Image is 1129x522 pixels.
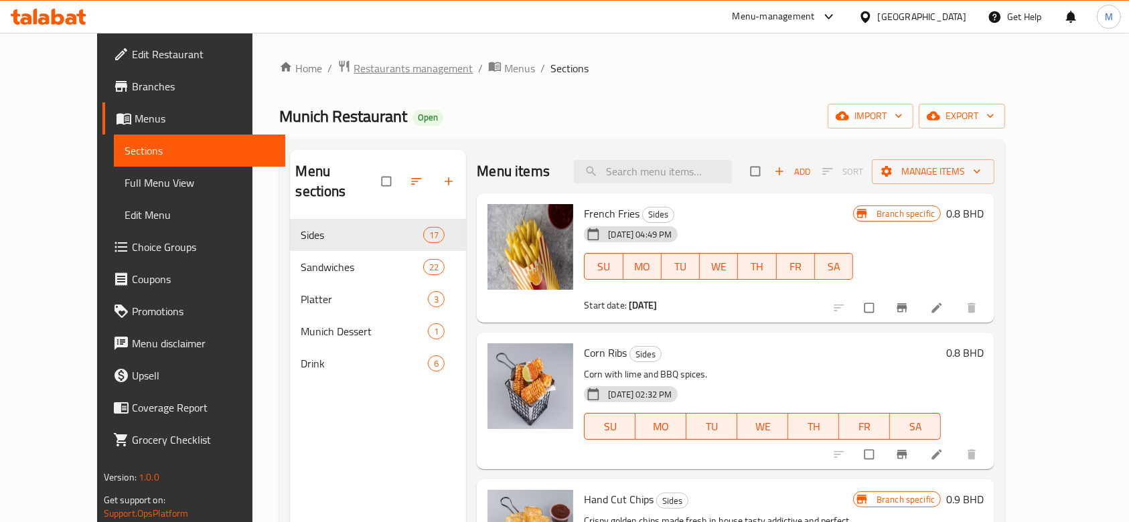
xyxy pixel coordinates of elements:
nav: breadcrumb [279,60,1005,77]
div: Open [412,110,443,126]
div: Sides [301,227,423,243]
span: Select to update [856,442,885,467]
span: 6 [429,357,444,370]
button: SU [584,413,635,440]
span: [DATE] 04:49 PM [603,228,677,241]
span: Branches [132,78,275,94]
a: Edit Restaurant [102,38,286,70]
button: TH [788,413,839,440]
span: MO [641,417,681,436]
p: Corn with lime and BBQ spices. [584,366,941,383]
span: Edit Restaurant [132,46,275,62]
input: search [574,160,732,183]
span: Branch specific [871,207,940,220]
button: Manage items [872,159,994,184]
span: Add [774,164,810,179]
span: Sides [630,347,661,362]
span: French Fries [584,203,639,224]
span: TH [743,257,771,276]
img: Corn Ribs [487,343,573,429]
a: Restaurants management [337,60,473,77]
span: MO [629,257,656,276]
h6: 0.8 BHD [946,343,984,362]
span: SU [590,417,630,436]
b: [DATE] [629,296,657,314]
div: items [423,259,445,275]
div: [GEOGRAPHIC_DATA] [878,9,966,24]
div: Platter [301,291,428,307]
span: 3 [429,293,444,306]
span: Select section first [814,161,872,182]
span: Sides [657,493,688,509]
h6: 0.9 BHD [946,490,984,509]
span: Sandwiches [301,259,423,275]
span: 22 [424,261,444,274]
button: MO [623,253,662,280]
button: Add section [434,167,466,196]
div: Drink [301,355,428,371]
span: Add item [771,161,814,182]
a: Menus [488,60,535,77]
button: TU [686,413,737,440]
span: 17 [424,229,444,242]
span: Sections [125,143,275,159]
button: SA [890,413,941,440]
a: Home [279,60,322,76]
a: Coupons [102,263,286,295]
a: Sections [114,135,286,167]
span: Get support on: [104,491,165,509]
button: import [828,104,913,128]
span: export [929,108,994,124]
span: Menus [504,60,535,76]
span: Grocery Checklist [132,432,275,448]
span: Manage items [883,163,984,180]
a: Branches [102,70,286,102]
div: items [428,323,445,339]
h6: 0.8 BHD [946,204,984,223]
span: TH [794,417,834,436]
button: WE [700,253,738,280]
span: Select all sections [374,169,402,194]
span: WE [743,417,783,436]
a: Coverage Report [102,391,286,424]
a: Full Menu View [114,167,286,199]
img: French Fries [487,204,573,290]
button: FR [777,253,815,280]
span: Promotions [132,303,275,319]
button: MO [635,413,686,440]
a: Menu disclaimer [102,327,286,359]
a: Promotions [102,295,286,327]
span: 1 [429,325,444,338]
button: delete [957,440,989,469]
div: Sides [656,493,688,509]
li: / [478,60,483,76]
h2: Menu sections [295,161,382,201]
div: Munich Dessert1 [290,315,466,347]
span: Corn Ribs [584,343,627,363]
span: Branch specific [871,493,940,506]
button: SA [815,253,853,280]
span: Menu disclaimer [132,335,275,351]
span: import [838,108,903,124]
span: Restaurants management [354,60,473,76]
div: Sides17 [290,219,466,251]
li: / [540,60,545,76]
span: Menus [135,110,275,126]
span: Munich Restaurant [279,101,407,131]
div: Munich Dessert [301,323,428,339]
span: FR [844,417,885,436]
span: Hand Cut Chips [584,489,654,509]
a: Edit menu item [930,301,946,315]
div: Sandwiches22 [290,251,466,283]
span: Select to update [856,295,885,321]
span: Sides [643,207,674,222]
span: SA [820,257,848,276]
span: Sections [550,60,589,76]
span: Start date: [584,296,627,314]
span: TU [667,257,694,276]
button: TH [738,253,776,280]
span: FR [782,257,810,276]
nav: Menu sections [290,213,466,385]
span: 1.0.0 [139,468,159,486]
